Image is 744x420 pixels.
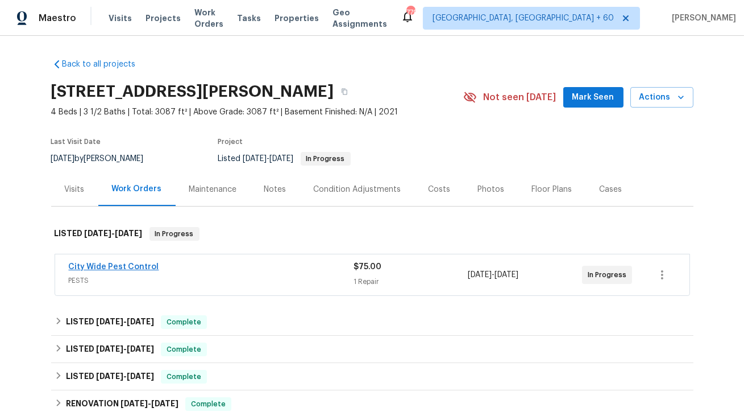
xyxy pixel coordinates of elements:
[218,155,351,163] span: Listed
[494,271,518,279] span: [DATE]
[600,184,622,195] div: Cases
[120,400,148,407] span: [DATE]
[218,138,243,145] span: Project
[51,138,101,145] span: Last Visit Date
[275,13,319,24] span: Properties
[39,13,76,24] span: Maestro
[96,318,123,326] span: [DATE]
[186,398,230,410] span: Complete
[112,183,162,195] div: Work Orders
[127,345,154,353] span: [DATE]
[484,92,556,103] span: Not seen [DATE]
[96,372,154,380] span: -
[162,371,206,382] span: Complete
[630,87,693,108] button: Actions
[354,263,382,271] span: $75.00
[66,397,178,411] h6: RENOVATION
[66,315,154,329] h6: LISTED
[151,228,198,240] span: In Progress
[270,155,294,163] span: [DATE]
[468,271,492,279] span: [DATE]
[151,400,178,407] span: [DATE]
[51,59,160,70] a: Back to all projects
[115,229,143,237] span: [DATE]
[51,106,463,118] span: 4 Beds | 3 1/2 Baths | Total: 3087 ft² | Above Grade: 3087 ft² | Basement Finished: N/A | 2021
[189,184,237,195] div: Maintenance
[354,276,468,287] div: 1 Repair
[162,344,206,355] span: Complete
[314,184,401,195] div: Condition Adjustments
[667,13,736,24] span: [PERSON_NAME]
[588,269,631,281] span: In Progress
[120,400,178,407] span: -
[65,184,85,195] div: Visits
[55,227,143,241] h6: LISTED
[532,184,572,195] div: Floor Plans
[51,155,75,163] span: [DATE]
[639,90,684,105] span: Actions
[237,14,261,22] span: Tasks
[127,318,154,326] span: [DATE]
[96,372,123,380] span: [DATE]
[146,13,181,24] span: Projects
[66,370,154,384] h6: LISTED
[264,184,286,195] div: Notes
[96,318,154,326] span: -
[51,390,693,418] div: RENOVATION [DATE]-[DATE]Complete
[66,343,154,356] h6: LISTED
[127,372,154,380] span: [DATE]
[243,155,294,163] span: -
[433,13,614,24] span: [GEOGRAPHIC_DATA], [GEOGRAPHIC_DATA] + 60
[332,7,387,30] span: Geo Assignments
[302,155,350,162] span: In Progress
[51,363,693,390] div: LISTED [DATE]-[DATE]Complete
[85,229,112,237] span: [DATE]
[96,345,154,353] span: -
[51,86,334,97] h2: [STREET_ADDRESS][PERSON_NAME]
[85,229,143,237] span: -
[51,216,693,252] div: LISTED [DATE]-[DATE]In Progress
[334,81,355,102] button: Copy Address
[563,87,624,108] button: Mark Seen
[478,184,505,195] div: Photos
[69,275,354,286] span: PESTS
[429,184,451,195] div: Costs
[51,336,693,363] div: LISTED [DATE]-[DATE]Complete
[194,7,223,30] span: Work Orders
[243,155,267,163] span: [DATE]
[51,308,693,336] div: LISTED [DATE]-[DATE]Complete
[572,90,614,105] span: Mark Seen
[162,316,206,328] span: Complete
[51,152,157,166] div: by [PERSON_NAME]
[406,7,414,18] div: 779
[468,269,518,281] span: -
[96,345,123,353] span: [DATE]
[109,13,132,24] span: Visits
[69,263,159,271] a: City Wide Pest Control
